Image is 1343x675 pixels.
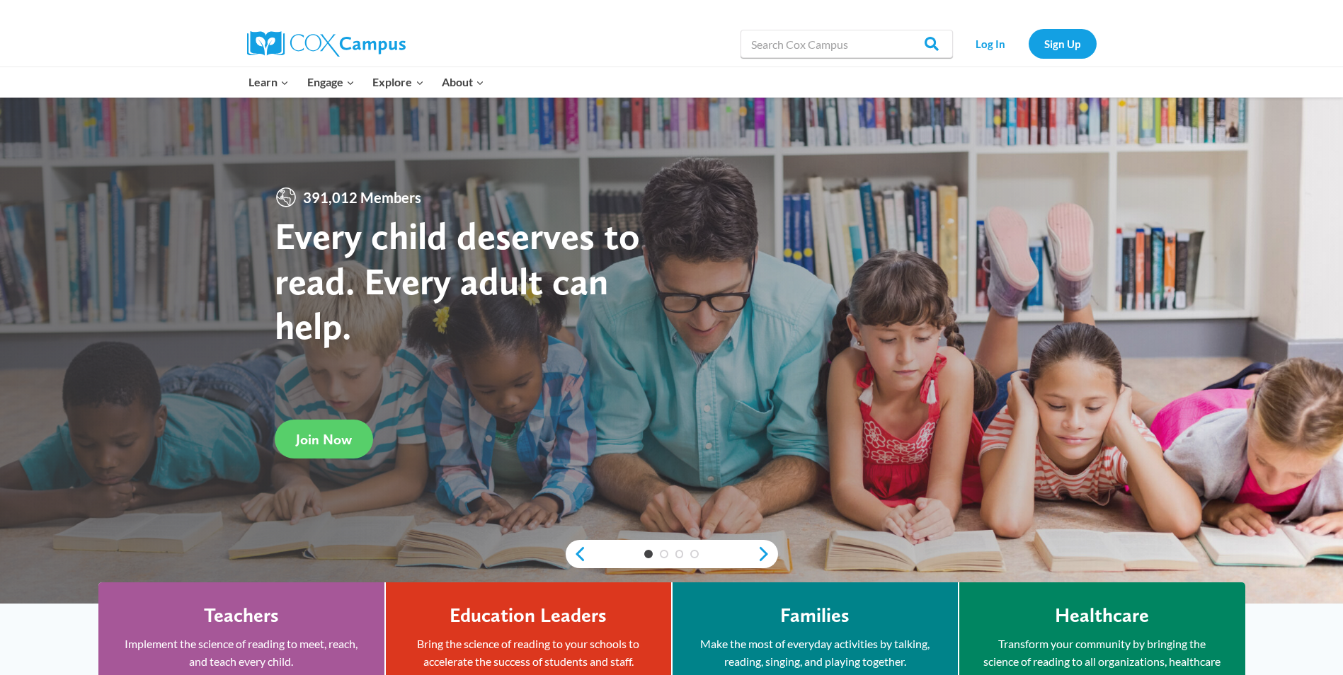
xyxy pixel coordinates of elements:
[741,30,953,58] input: Search Cox Campus
[372,73,423,91] span: Explore
[960,29,1022,58] a: Log In
[307,73,355,91] span: Engage
[248,73,289,91] span: Learn
[690,550,699,558] a: 4
[247,31,406,57] img: Cox Campus
[450,604,607,628] h4: Education Leaders
[407,635,650,671] p: Bring the science of reading to your schools to accelerate the success of students and staff.
[780,604,850,628] h4: Families
[566,540,778,568] div: content slider buttons
[694,635,937,671] p: Make the most of everyday activities by talking, reading, singing, and playing together.
[960,29,1097,58] nav: Secondary Navigation
[296,431,352,448] span: Join Now
[660,550,668,558] a: 2
[275,213,640,348] strong: Every child deserves to read. Every adult can help.
[566,546,587,562] a: previous
[240,67,493,97] nav: Primary Navigation
[757,546,778,562] a: next
[675,550,684,558] a: 3
[297,186,427,209] span: 391,012 Members
[120,635,363,671] p: Implement the science of reading to meet, reach, and teach every child.
[442,73,484,91] span: About
[204,604,279,628] h4: Teachers
[1055,604,1149,628] h4: Healthcare
[644,550,653,558] a: 1
[275,420,373,458] a: Join Now
[1029,29,1097,58] a: Sign Up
